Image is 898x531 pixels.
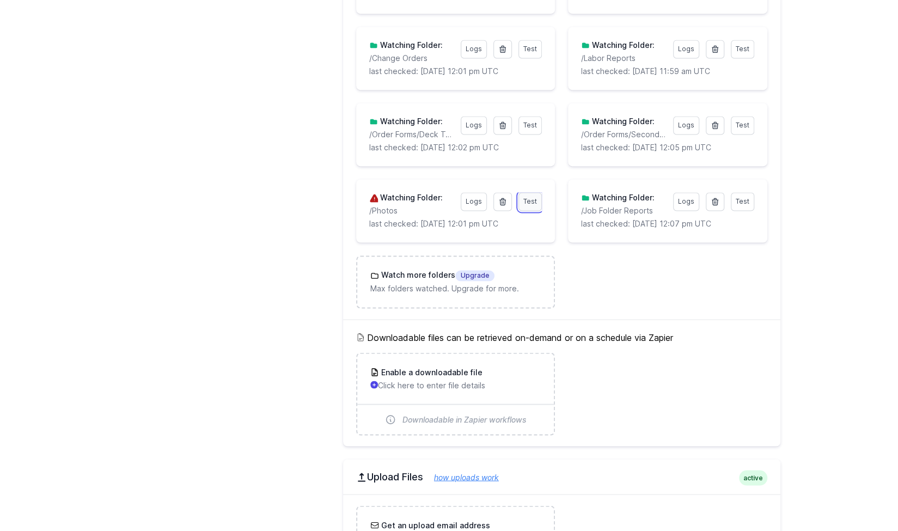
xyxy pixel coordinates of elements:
p: Job Folder Reports [581,205,666,216]
span: Test [523,45,537,53]
a: Logs [461,192,487,211]
a: Test [518,116,542,135]
a: Test [731,192,754,211]
p: Labor Reports [581,53,666,64]
span: Test [736,197,749,205]
p: last checked: [DATE] 12:07 pm UTC [581,218,754,229]
h3: Watching Folder: [378,192,443,203]
p: /Order Forms/Deck Takeoff Reports [369,129,454,140]
p: Change Orders [369,53,454,64]
p: last checked: [DATE] 12:01 pm UTC [369,218,542,229]
iframe: Drift Widget Chat Controller [844,477,885,518]
h2: Upload Files [356,470,767,483]
a: Logs [673,192,699,211]
a: Watch more foldersUpgrade Max folders watched. Upgrade for more. [357,257,554,307]
p: last checked: [DATE] 12:05 pm UTC [581,142,754,153]
p: Max folders watched. Upgrade for more. [370,283,541,294]
span: Downloadable in Zapier workflows [402,414,527,425]
h3: Watching Folder: [378,40,443,51]
p: last checked: [DATE] 12:02 pm UTC [369,142,542,153]
a: how uploads work [423,472,499,481]
h3: Watching Folder: [590,116,655,127]
a: Test [731,40,754,58]
span: Test [736,121,749,129]
a: Logs [673,40,699,58]
h3: Get an upload email address [379,520,490,530]
h3: Watching Folder: [590,40,655,51]
h3: Watching Folder: [590,192,655,203]
h3: Watching Folder: [378,116,443,127]
span: Test [523,197,537,205]
a: Test [731,116,754,135]
p: Photos [369,205,454,216]
a: Logs [461,116,487,135]
p: /Order Forms/Secondary Takeoff Reports [581,129,666,140]
p: Click here to enter file details [370,380,541,390]
h5: Downloadable files can be retrieved on-demand or on a schedule via Zapier [356,331,767,344]
a: Logs [461,40,487,58]
p: last checked: [DATE] 11:59 am UTC [581,66,754,77]
span: Test [736,45,749,53]
a: Test [518,192,542,211]
span: Upgrade [455,270,494,281]
a: Logs [673,116,699,135]
a: Test [518,40,542,58]
h3: Enable a downloadable file [379,367,482,377]
span: active [739,470,767,485]
a: Enable a downloadable file Click here to enter file details Downloadable in Zapier workflows [357,353,554,434]
h3: Watch more folders [379,270,494,281]
p: last checked: [DATE] 12:01 pm UTC [369,66,542,77]
span: Test [523,121,537,129]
